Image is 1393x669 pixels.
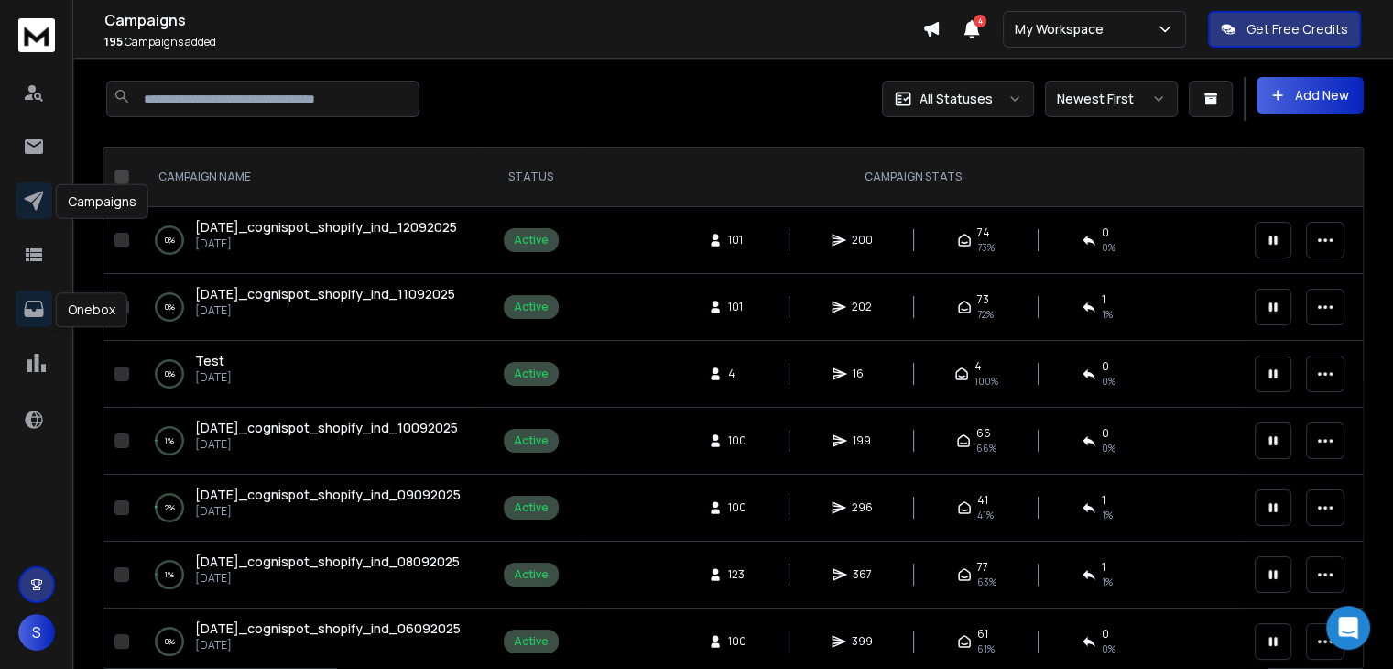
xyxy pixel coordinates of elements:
[977,508,994,522] span: 41 %
[479,148,582,207] th: STATUS
[18,18,55,52] img: logo
[1326,606,1370,650] div: Open Intercom Messenger
[195,638,461,653] p: [DATE]
[977,493,988,508] span: 41
[136,475,479,542] td: 2%[DATE]_cognispot_shopify_ind_09092025[DATE]
[195,419,458,436] span: [DATE]_cognispot_shopify_ind_10092025
[195,486,461,503] span: [DATE]_cognispot_shopify_ind_09092025
[728,567,746,582] span: 123
[974,374,998,389] span: 100 %
[514,433,549,448] div: Active
[514,500,549,515] div: Active
[18,614,55,651] button: S
[1102,642,1115,656] span: 0 %
[514,300,549,314] div: Active
[852,500,873,515] span: 296
[977,560,988,575] span: 77
[136,148,479,207] th: CAMPAIGN NAME
[977,575,996,589] span: 63 %
[195,218,457,236] span: [DATE]_cognispot_shopify_ind_12092025
[977,307,994,322] span: 72 %
[165,565,174,584] p: 1 %
[976,426,991,441] span: 66
[165,499,175,517] p: 2 %
[514,367,549,381] div: Active
[104,34,123,49] span: 195
[1045,81,1178,117] button: Newest First
[728,634,746,649] span: 100
[852,233,873,247] span: 200
[195,620,461,638] a: [DATE]_cognispot_shopify_ind_06092025
[977,225,990,240] span: 74
[1102,441,1115,455] span: 0 %
[1102,627,1109,642] span: 0
[1102,493,1105,508] span: 1
[1257,77,1364,114] button: Add New
[728,500,746,515] span: 100
[195,553,460,571] a: [DATE]_cognispot_shopify_ind_08092025
[514,634,549,649] div: Active
[1102,225,1109,240] span: 0
[195,486,461,504] a: [DATE]_cognispot_shopify_ind_09092025
[165,432,174,450] p: 1 %
[514,567,549,582] div: Active
[165,632,175,651] p: 0 %
[582,148,1244,207] th: CAMPAIGN STATS
[852,634,873,649] span: 399
[1246,20,1348,38] p: Get Free Credits
[976,441,996,455] span: 66 %
[165,298,175,316] p: 0 %
[195,236,457,251] p: [DATE]
[195,352,224,369] span: Test
[977,642,995,656] span: 61 %
[728,367,746,381] span: 4
[195,504,461,519] p: [DATE]
[1102,359,1109,374] span: 0
[1102,240,1115,255] span: 0 %
[195,285,455,303] a: [DATE]_cognispot_shopify_ind_11092025
[165,231,175,249] p: 0 %
[56,184,148,219] div: Campaigns
[136,341,479,408] td: 0%Test[DATE]
[852,300,872,314] span: 202
[195,352,224,370] a: Test
[1102,426,1109,441] span: 0
[195,571,460,586] p: [DATE]
[853,367,871,381] span: 16
[1102,307,1113,322] span: 1 %
[195,437,458,452] p: [DATE]
[1102,560,1105,575] span: 1
[1102,374,1115,389] span: 0 %
[728,233,746,247] span: 101
[136,274,479,341] td: 0%[DATE]_cognispot_shopify_ind_11092025[DATE]
[977,627,988,642] span: 61
[195,419,458,437] a: [DATE]_cognispot_shopify_ind_10092025
[977,240,995,255] span: 73 %
[974,15,986,27] span: 4
[1015,20,1111,38] p: My Workspace
[56,292,127,327] div: Onebox
[853,567,872,582] span: 367
[195,285,455,302] span: [DATE]_cognispot_shopify_ind_11092025
[920,90,993,108] p: All Statuses
[104,9,922,31] h1: Campaigns
[728,433,746,448] span: 100
[165,365,175,383] p: 0 %
[1102,575,1113,589] span: 1 %
[104,35,922,49] p: Campaigns added
[136,408,479,475] td: 1%[DATE]_cognispot_shopify_ind_10092025[DATE]
[195,218,457,236] a: [DATE]_cognispot_shopify_ind_12092025
[1102,292,1105,307] span: 1
[853,433,871,448] span: 199
[514,233,549,247] div: Active
[974,359,982,374] span: 4
[136,207,479,274] td: 0%[DATE]_cognispot_shopify_ind_12092025[DATE]
[728,300,746,314] span: 101
[1102,508,1113,522] span: 1 %
[195,303,455,318] p: [DATE]
[136,542,479,609] td: 1%[DATE]_cognispot_shopify_ind_08092025[DATE]
[1208,11,1361,48] button: Get Free Credits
